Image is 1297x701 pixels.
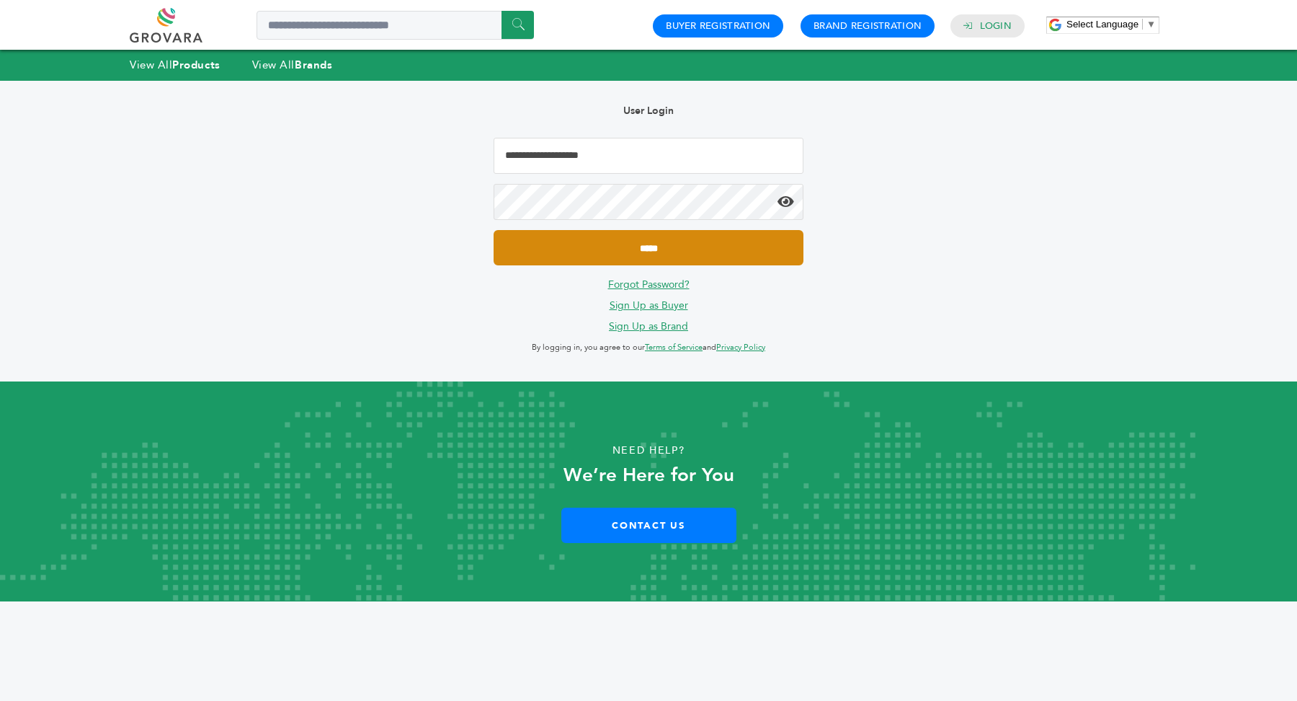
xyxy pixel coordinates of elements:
a: Contact Us [561,508,736,543]
a: Login [980,19,1012,32]
p: Need Help? [65,440,1232,462]
a: Forgot Password? [608,278,690,291]
input: Email Address [494,138,803,174]
span: Select Language [1066,19,1138,30]
a: Terms of Service [645,342,703,353]
b: User Login [623,104,674,118]
strong: Products [172,58,220,72]
a: Brand Registration [814,19,922,32]
a: View AllProducts [130,58,220,72]
a: View AllBrands [252,58,333,72]
strong: We’re Here for You [563,462,734,488]
a: Privacy Policy [716,342,765,353]
p: By logging in, you agree to our and [494,339,803,356]
input: Password [494,184,803,220]
input: Search a product or brand... [257,11,534,40]
span: ▼ [1146,19,1156,30]
a: Sign Up as Brand [609,319,688,333]
span: ​ [1142,19,1143,30]
strong: Brands [295,58,332,72]
a: Buyer Registration [666,19,770,32]
a: Sign Up as Buyer [610,299,688,312]
a: Select Language​ [1066,19,1156,30]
